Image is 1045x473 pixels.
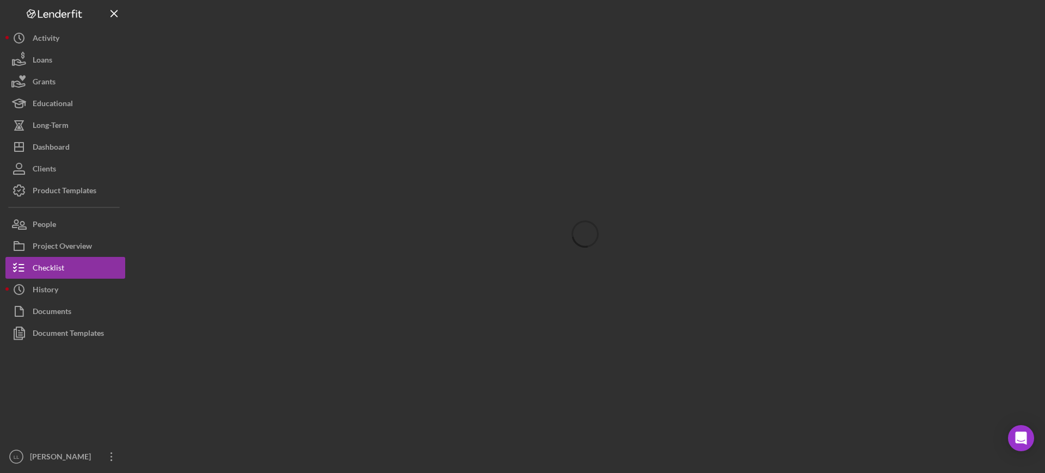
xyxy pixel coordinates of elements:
[5,136,125,158] button: Dashboard
[1008,425,1034,451] div: Open Intercom Messenger
[33,136,70,161] div: Dashboard
[5,279,125,300] button: History
[5,300,125,322] button: Documents
[5,180,125,201] button: Product Templates
[5,114,125,136] button: Long-Term
[14,454,20,460] text: LL
[33,213,56,238] div: People
[33,158,56,182] div: Clients
[5,322,125,344] button: Document Templates
[5,235,125,257] button: Project Overview
[33,322,104,347] div: Document Templates
[33,27,59,52] div: Activity
[5,71,125,93] button: Grants
[5,93,125,114] button: Educational
[33,71,56,95] div: Grants
[33,235,92,260] div: Project Overview
[33,180,96,204] div: Product Templates
[27,446,98,470] div: [PERSON_NAME]
[5,49,125,71] button: Loans
[33,300,71,325] div: Documents
[5,213,125,235] button: People
[5,27,125,49] button: Activity
[5,446,125,468] button: LL[PERSON_NAME]
[5,257,125,279] button: Checklist
[5,158,125,180] button: Clients
[33,257,64,281] div: Checklist
[33,114,69,139] div: Long-Term
[33,279,58,303] div: History
[33,93,73,117] div: Educational
[33,49,52,73] div: Loans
